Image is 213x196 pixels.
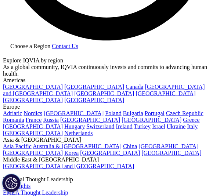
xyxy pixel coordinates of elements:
a: EMEA Thought Leadership [3,189,68,196]
span: Choose a Region [10,43,50,49]
a: Nordics [24,110,42,116]
a: [GEOGRAPHIC_DATA] [64,84,124,90]
a: Asia Pacific [3,143,32,149]
div: Americas [3,77,210,84]
div: Middle East & [GEOGRAPHIC_DATA] [3,156,210,163]
a: [GEOGRAPHIC_DATA] [122,117,181,123]
a: Russia [43,117,59,123]
a: Canada [126,84,143,90]
a: Greece [183,117,199,123]
a: Ukraine [167,123,186,130]
a: Contact Us [52,43,78,49]
a: Czech Republic [166,110,203,116]
a: Hungary [64,123,85,130]
a: China [123,143,137,149]
a: [GEOGRAPHIC_DATA] [60,117,120,123]
a: [GEOGRAPHIC_DATA] [44,110,104,116]
a: Romania [3,117,24,123]
a: [GEOGRAPHIC_DATA] [74,90,134,97]
a: [GEOGRAPHIC_DATA] [3,84,63,90]
a: [GEOGRAPHIC_DATA] [141,150,201,156]
div: Europe [3,104,210,110]
a: [GEOGRAPHIC_DATA] [64,97,124,103]
a: [GEOGRAPHIC_DATA] and [GEOGRAPHIC_DATA] [3,84,205,97]
a: Italy [187,123,198,130]
a: Netherlands [64,130,93,136]
div: As a global community, IQVIA continuously invests and commits to advancing human health. [3,64,210,77]
a: Adriatic [3,110,22,116]
div: Asia & [GEOGRAPHIC_DATA] [3,137,210,143]
a: Poland [105,110,121,116]
a: Turkey [134,123,151,130]
div: Regional Thought Leadership [3,176,210,183]
a: Korea [64,150,79,156]
a: Portugal [145,110,165,116]
a: [GEOGRAPHIC_DATA] [80,150,140,156]
button: Cookies Settings [2,174,21,192]
a: France [26,117,42,123]
a: Australia & [GEOGRAPHIC_DATA] [33,143,122,149]
a: [GEOGRAPHIC_DATA] [3,123,63,130]
a: [GEOGRAPHIC_DATA] [136,90,195,97]
a: Bulgaria [123,110,143,116]
a: Israel [152,123,165,130]
a: [GEOGRAPHIC_DATA] [3,150,63,156]
a: [GEOGRAPHIC_DATA] [3,97,63,103]
a: Switzerland [86,123,114,130]
div: Explore IQVIA by region [3,57,210,64]
a: [GEOGRAPHIC_DATA] and [GEOGRAPHIC_DATA] [3,163,134,169]
a: [GEOGRAPHIC_DATA] [3,130,63,136]
a: Ireland [116,123,133,130]
a: [GEOGRAPHIC_DATA] [138,143,198,149]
